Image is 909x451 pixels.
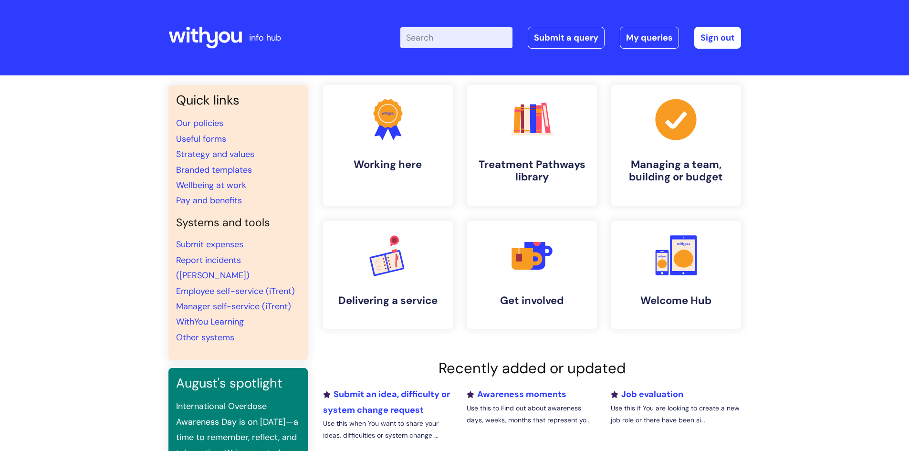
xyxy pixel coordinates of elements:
[467,388,566,400] a: Awareness moments
[176,93,300,108] h3: Quick links
[619,158,733,184] h4: Managing a team, building or budget
[467,85,597,206] a: Treatment Pathways library
[176,195,242,206] a: Pay and benefits
[176,301,291,312] a: Manager self-service (iTrent)
[611,388,683,400] a: Job evaluation
[176,316,244,327] a: WithYou Learning
[400,27,741,49] div: | -
[475,158,589,184] h4: Treatment Pathways library
[176,285,295,297] a: Employee self-service (iTrent)
[323,388,450,415] a: Submit an idea, difficulty or system change request
[323,85,453,206] a: Working here
[620,27,679,49] a: My queries
[331,294,445,307] h4: Delivering a service
[176,216,300,230] h4: Systems and tools
[323,418,453,441] p: Use this when You want to share your ideas, difficulties or system change ...
[475,294,589,307] h4: Get involved
[323,359,741,377] h2: Recently added or updated
[176,376,300,391] h3: August's spotlight
[528,27,605,49] a: Submit a query
[331,158,445,171] h4: Working here
[467,402,596,426] p: Use this to Find out about awareness days, weeks, months that represent yo...
[176,239,243,250] a: Submit expenses
[176,164,252,176] a: Branded templates
[176,179,246,191] a: Wellbeing at work
[400,27,512,48] input: Search
[323,221,453,329] a: Delivering a service
[467,221,597,329] a: Get involved
[176,332,234,343] a: Other systems
[249,30,281,45] p: info hub
[176,133,226,145] a: Useful forms
[619,294,733,307] h4: Welcome Hub
[694,27,741,49] a: Sign out
[176,254,250,281] a: Report incidents ([PERSON_NAME])
[176,148,254,160] a: Strategy and values
[611,85,741,206] a: Managing a team, building or budget
[176,117,223,129] a: Our policies
[611,402,741,426] p: Use this if You are looking to create a new job role or there have been si...
[611,221,741,329] a: Welcome Hub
